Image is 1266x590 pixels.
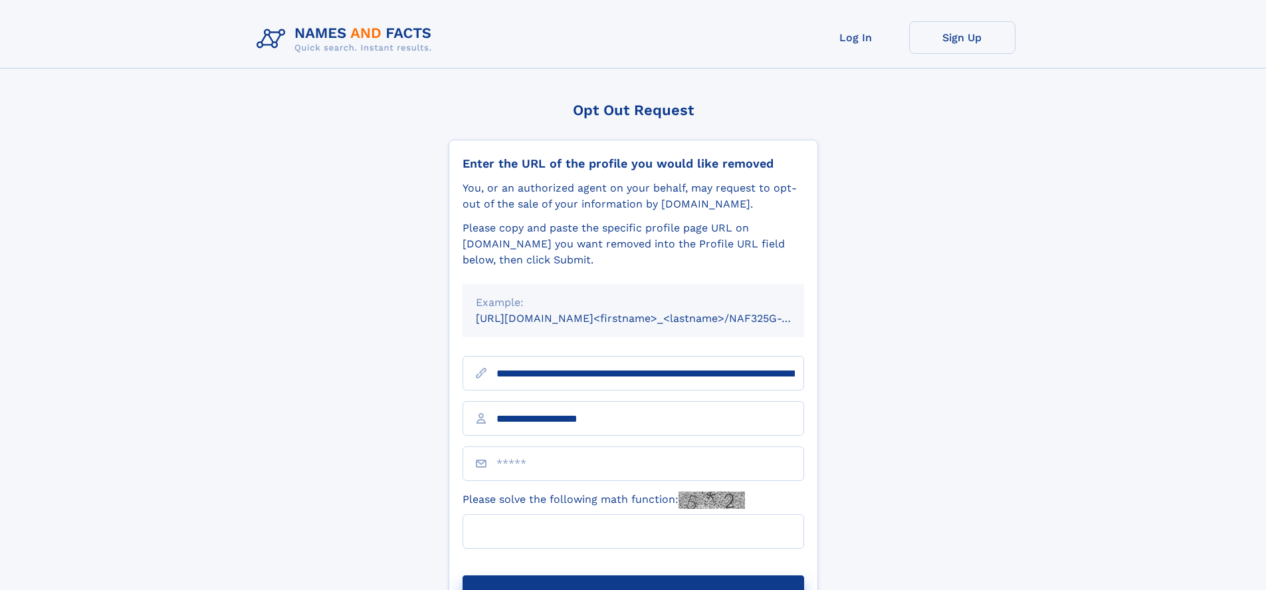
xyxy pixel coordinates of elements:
[476,295,791,311] div: Example:
[449,102,818,118] div: Opt Out Request
[463,492,745,509] label: Please solve the following math function:
[463,220,804,268] div: Please copy and paste the specific profile page URL on [DOMAIN_NAME] you want removed into the Pr...
[463,180,804,212] div: You, or an authorized agent on your behalf, may request to opt-out of the sale of your informatio...
[251,21,443,57] img: Logo Names and Facts
[909,21,1015,54] a: Sign Up
[803,21,909,54] a: Log In
[463,156,804,171] div: Enter the URL of the profile you would like removed
[476,312,829,325] small: [URL][DOMAIN_NAME]<firstname>_<lastname>/NAF325G-xxxxxxxx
